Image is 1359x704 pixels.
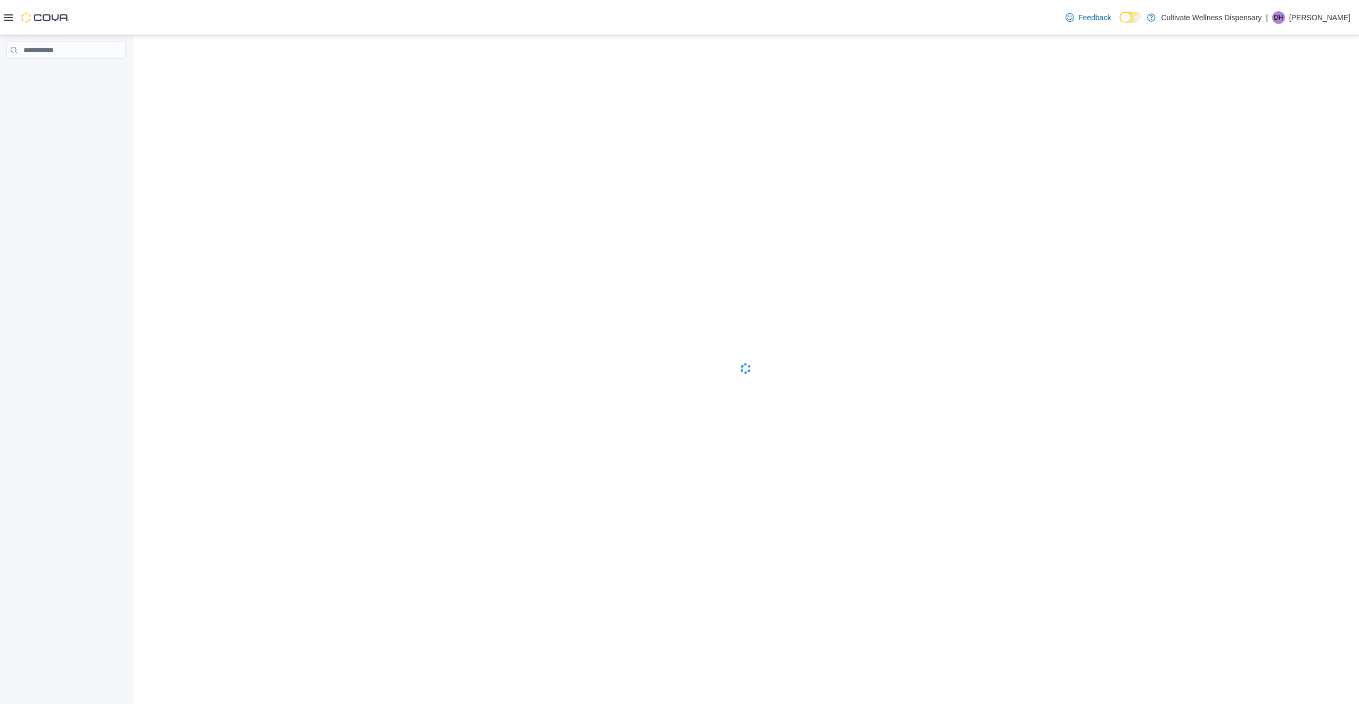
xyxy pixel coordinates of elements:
nav: Complex example [6,61,126,86]
a: Feedback [1061,7,1115,28]
p: Cultivate Wellness Dispensary [1161,11,1262,24]
p: [PERSON_NAME] [1289,11,1350,24]
span: Feedback [1078,12,1111,23]
input: Dark Mode [1119,12,1142,23]
div: Darian Hogan [1272,11,1285,24]
img: Cova [21,12,69,23]
span: DH [1274,11,1283,24]
p: | [1266,11,1268,24]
